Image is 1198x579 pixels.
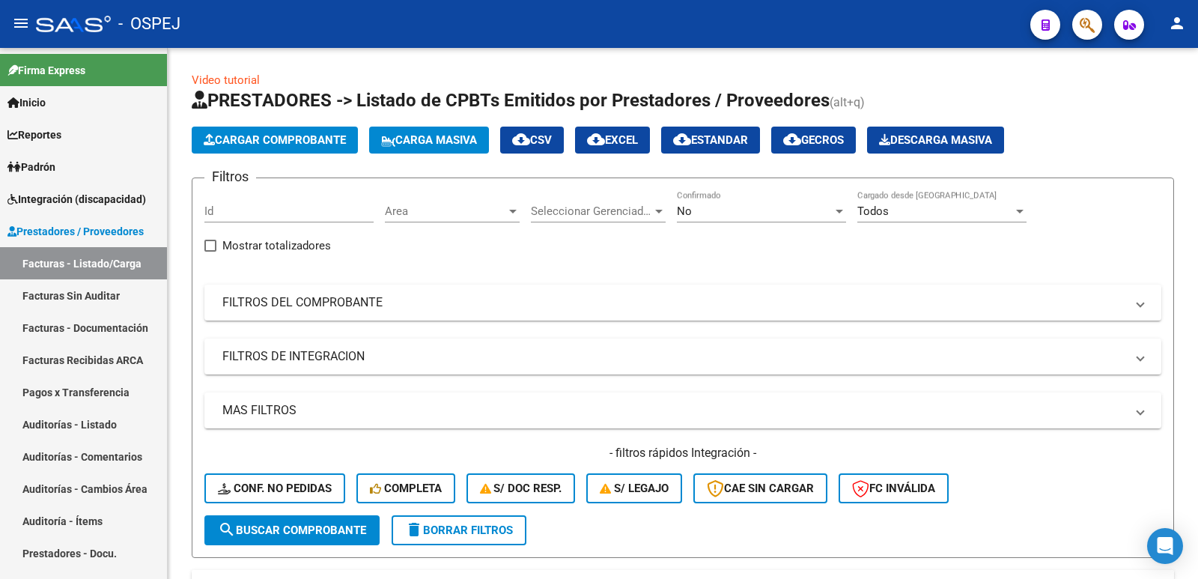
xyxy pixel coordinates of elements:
h4: - filtros rápidos Integración - [204,445,1161,461]
span: Integración (discapacidad) [7,191,146,207]
button: S/ legajo [586,473,682,503]
button: Buscar Comprobante [204,515,380,545]
span: Inicio [7,94,46,111]
span: No [677,204,692,218]
div: Open Intercom Messenger [1147,528,1183,564]
span: Estandar [673,133,748,147]
span: Seleccionar Gerenciador [531,204,652,218]
span: Carga Masiva [381,133,477,147]
a: Video tutorial [192,73,260,87]
mat-expansion-panel-header: MAS FILTROS [204,392,1161,428]
span: CAE SIN CARGAR [707,482,814,495]
button: S/ Doc Resp. [466,473,576,503]
mat-icon: search [218,521,236,539]
span: Todos [857,204,889,218]
button: Descarga Masiva [867,127,1004,154]
mat-panel-title: FILTROS DE INTEGRACION [222,348,1125,365]
h3: Filtros [204,166,256,187]
span: Cargar Comprobante [204,133,346,147]
span: Buscar Comprobante [218,524,366,537]
span: - OSPEJ [118,7,180,40]
span: S/ legajo [600,482,669,495]
mat-panel-title: FILTROS DEL COMPROBANTE [222,294,1125,311]
mat-icon: cloud_download [512,130,530,148]
mat-icon: delete [405,521,423,539]
span: Prestadores / Proveedores [7,223,144,240]
button: CSV [500,127,564,154]
span: Mostrar totalizadores [222,237,331,255]
mat-icon: menu [12,14,30,32]
button: FC Inválida [839,473,949,503]
span: S/ Doc Resp. [480,482,562,495]
button: Estandar [661,127,760,154]
mat-expansion-panel-header: FILTROS DE INTEGRACION [204,339,1161,375]
button: Conf. no pedidas [204,473,345,503]
span: Firma Express [7,62,85,79]
span: Conf. no pedidas [218,482,332,495]
span: Borrar Filtros [405,524,513,537]
button: Carga Masiva [369,127,489,154]
span: (alt+q) [830,95,865,109]
mat-icon: person [1168,14,1186,32]
span: Padrón [7,159,55,175]
span: Area [385,204,506,218]
span: Descarga Masiva [879,133,992,147]
span: Gecros [783,133,844,147]
span: Reportes [7,127,61,143]
mat-icon: cloud_download [783,130,801,148]
mat-expansion-panel-header: FILTROS DEL COMPROBANTE [204,285,1161,321]
span: EXCEL [587,133,638,147]
button: Cargar Comprobante [192,127,358,154]
span: PRESTADORES -> Listado de CPBTs Emitidos por Prestadores / Proveedores [192,90,830,111]
app-download-masive: Descarga masiva de comprobantes (adjuntos) [867,127,1004,154]
mat-panel-title: MAS FILTROS [222,402,1125,419]
span: CSV [512,133,552,147]
span: FC Inválida [852,482,935,495]
button: Gecros [771,127,856,154]
mat-icon: cloud_download [587,130,605,148]
span: Completa [370,482,442,495]
mat-icon: cloud_download [673,130,691,148]
button: EXCEL [575,127,650,154]
button: Borrar Filtros [392,515,526,545]
button: Completa [356,473,455,503]
button: CAE SIN CARGAR [693,473,827,503]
